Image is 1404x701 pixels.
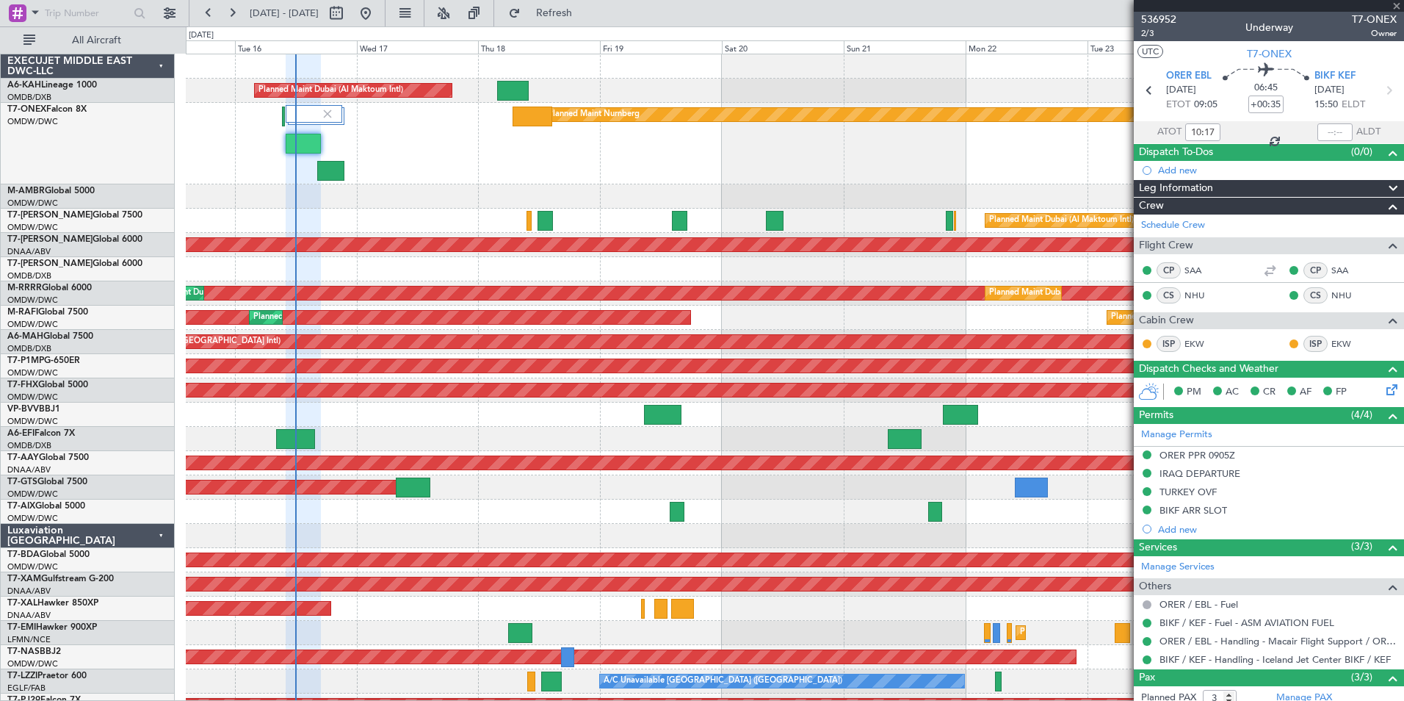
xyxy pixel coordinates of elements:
[7,478,37,486] span: T7-GTS
[1159,449,1235,461] div: ORER PPR 0905Z
[1314,98,1338,112] span: 15:50
[1184,337,1217,350] a: EKW
[1139,539,1177,556] span: Services
[1314,69,1356,84] span: BIKF KEF
[1351,669,1372,685] span: (3/3)
[7,416,58,427] a: OMDW/DWC
[1158,523,1397,536] div: Add new
[7,392,58,403] a: OMDW/DWC
[600,40,722,54] div: Fri 19
[7,429,35,438] span: A6-EFI
[478,40,600,54] div: Thu 18
[45,2,129,24] input: Trip Number
[7,187,95,195] a: M-AMBRGlobal 5000
[1336,385,1347,400] span: FP
[1159,467,1240,480] div: IRAQ DEPARTURE
[7,222,58,233] a: OMDW/DWC
[7,647,61,656] a: T7-NASBBJ2
[7,672,87,680] a: T7-LZZIPraetor 600
[7,489,58,500] a: OMDW/DWC
[7,599,98,608] a: T7-XALHawker 850XP
[1159,504,1227,517] div: BIKF ARR SLOT
[1254,81,1278,96] span: 06:45
[38,35,155,46] span: All Aircraft
[1303,287,1328,303] div: CS
[7,246,51,257] a: DNAA/ABV
[1342,98,1365,112] span: ELDT
[524,8,585,18] span: Refresh
[1184,289,1217,302] a: NHU
[1141,560,1215,575] a: Manage Services
[7,211,93,220] span: T7-[PERSON_NAME]
[1159,616,1334,629] a: BIKF / KEF - Fuel - ASM AVIATION FUEL
[7,623,97,632] a: T7-EMIHawker 900XP
[1020,622,1160,644] div: Planned Maint [GEOGRAPHIC_DATA]
[1245,20,1293,35] div: Underway
[7,429,75,438] a: A6-EFIFalcon 7X
[1141,428,1212,442] a: Manage Permits
[1159,486,1217,498] div: TURKEY OVF
[7,211,142,220] a: T7-[PERSON_NAME]Global 7500
[7,381,38,389] span: T7-FHX
[1139,312,1194,329] span: Cabin Crew
[1194,98,1217,112] span: 09:05
[7,270,51,281] a: OMDB/DXB
[250,7,319,20] span: [DATE] - [DATE]
[1159,635,1397,647] a: ORER / EBL - Handling - Macair Flight Support / ORER
[7,295,58,306] a: OMDW/DWC
[7,634,51,645] a: LFMN/NCE
[1247,46,1292,62] span: T7-ONEX
[7,405,39,414] span: VP-BVV
[7,647,40,656] span: T7-NAS
[548,104,640,126] div: Planned Maint Nurnberg
[7,550,40,559] span: T7-BDA
[1139,198,1164,215] span: Crew
[7,187,45,195] span: M-AMBR
[16,29,159,52] button: All Aircraft
[1303,262,1328,278] div: CP
[7,116,58,127] a: OMDW/DWC
[7,81,97,90] a: A6-KAHLineage 1000
[1300,385,1311,400] span: AF
[1141,218,1205,233] a: Schedule Crew
[253,306,398,328] div: Planned Maint Dubai (Al Maktoum Intl)
[1166,69,1212,84] span: ORER EBL
[7,92,51,103] a: OMDB/DXB
[1157,262,1181,278] div: CP
[1351,539,1372,554] span: (3/3)
[1159,653,1391,666] a: BIKF / KEF - Handling - Iceland Jet Center BIKF / KEF
[722,40,844,54] div: Sat 20
[1263,385,1275,400] span: CR
[1351,407,1372,423] span: (4/4)
[1352,27,1397,40] span: Owner
[1137,45,1163,58] button: UTC
[1331,289,1364,302] a: NHU
[7,81,41,90] span: A6-KAH
[7,381,88,389] a: T7-FHXGlobal 5000
[7,235,93,244] span: T7-[PERSON_NAME]
[7,343,51,354] a: OMDB/DXB
[258,79,403,101] div: Planned Maint Dubai (Al Maktoum Intl)
[7,356,80,365] a: T7-P1MPG-650ER
[7,367,58,378] a: OMDW/DWC
[1139,578,1171,595] span: Others
[1139,180,1213,197] span: Leg Information
[1351,144,1372,159] span: (0/0)
[321,107,334,121] img: gray-close.svg
[502,1,590,25] button: Refresh
[7,319,58,330] a: OMDW/DWC
[7,235,142,244] a: T7-[PERSON_NAME]Global 6000
[7,440,51,451] a: OMDB/DXB
[7,259,93,268] span: T7-[PERSON_NAME]
[7,502,35,511] span: T7-AIX
[604,670,842,692] div: A/C Unavailable [GEOGRAPHIC_DATA] ([GEOGRAPHIC_DATA])
[1226,385,1239,400] span: AC
[1157,287,1181,303] div: CS
[1139,669,1155,686] span: Pax
[7,308,88,317] a: M-RAFIGlobal 7500
[7,405,60,414] a: VP-BVVBBJ1
[7,502,85,511] a: T7-AIXGlobal 5000
[7,308,38,317] span: M-RAFI
[189,29,214,42] div: [DATE]
[1157,125,1182,140] span: ATOT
